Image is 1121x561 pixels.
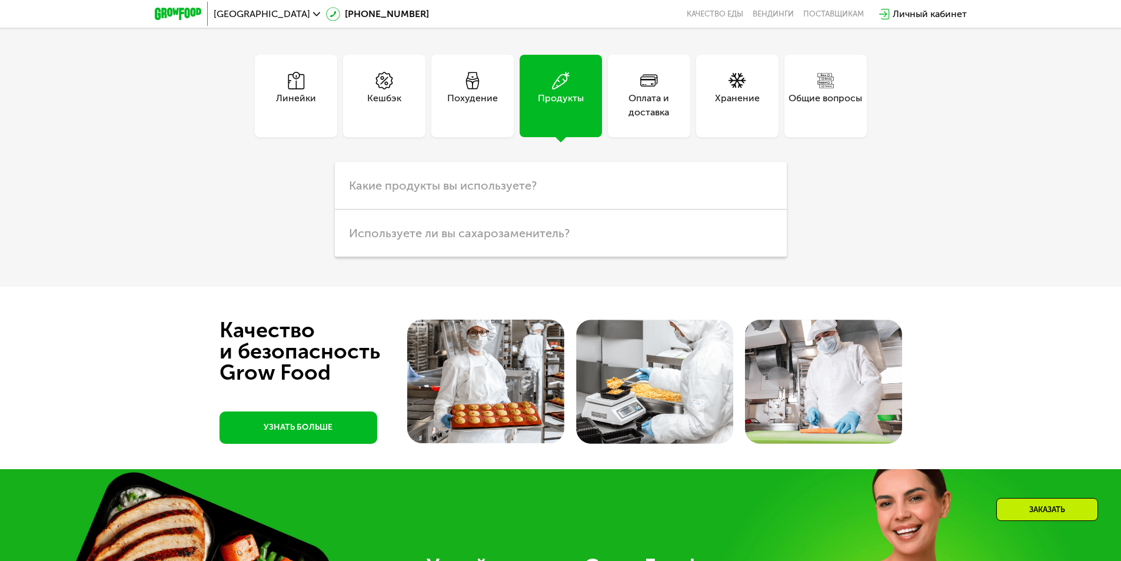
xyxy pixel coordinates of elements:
[608,91,690,119] div: Оплата и доставка
[219,320,424,383] div: Качество и безопасность Grow Food
[753,9,794,19] a: Вендинги
[367,91,401,119] div: Кешбэк
[326,7,429,21] a: [PHONE_NUMBER]
[893,7,967,21] div: Личный кабинет
[789,91,862,119] div: Общие вопросы
[214,9,310,19] span: [GEOGRAPHIC_DATA]
[996,498,1098,521] div: Заказать
[687,9,743,19] a: Качество еды
[276,91,316,119] div: Линейки
[349,226,570,240] span: Используете ли вы сахарозаменитель?
[219,411,377,444] a: УЗНАТЬ БОЛЬШЕ
[715,91,760,119] div: Хранение
[349,178,537,192] span: Какие продукты вы используете?
[803,9,864,19] div: поставщикам
[447,91,498,119] div: Похудение
[538,91,584,119] div: Продукты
